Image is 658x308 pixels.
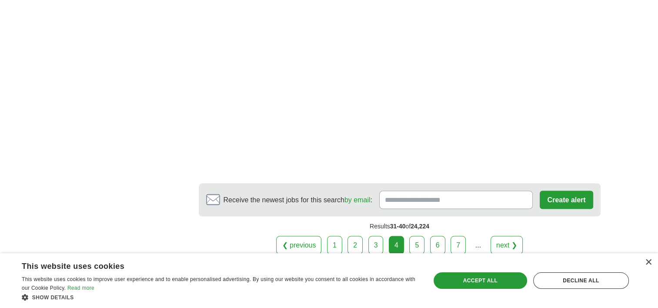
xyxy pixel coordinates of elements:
[540,191,593,209] button: Create alert
[451,236,466,254] a: 7
[533,272,629,289] div: Decline all
[645,259,651,266] div: Close
[276,236,321,254] a: ❮ previous
[430,236,445,254] a: 6
[389,236,404,254] div: 4
[32,295,74,301] span: Show details
[199,216,601,236] div: Results of
[327,236,342,254] a: 1
[469,236,487,254] div: ...
[409,236,424,254] a: 5
[344,196,371,203] a: by email
[368,236,384,254] a: 3
[411,222,429,229] span: 24,224
[22,258,397,271] div: This website uses cookies
[491,236,523,254] a: next ❯
[434,272,527,289] div: Accept all
[67,285,94,291] a: Read more, opens a new window
[22,293,418,301] div: Show details
[347,236,363,254] a: 2
[224,194,372,205] span: Receive the newest jobs for this search :
[390,222,406,229] span: 31-40
[22,276,415,291] span: This website uses cookies to improve user experience and to enable personalised advertising. By u...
